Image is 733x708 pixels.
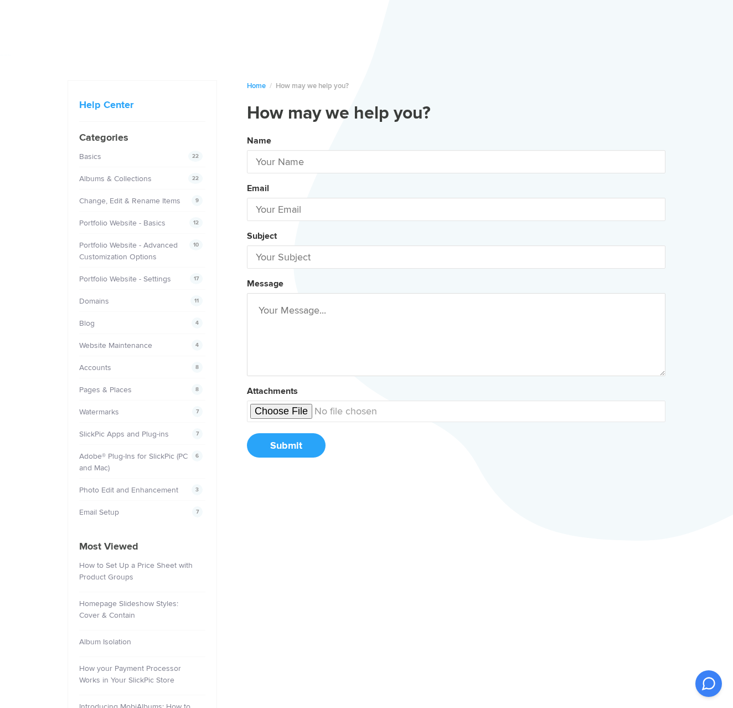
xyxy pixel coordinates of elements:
[247,230,277,242] label: Subject
[189,239,203,250] span: 10
[79,429,169,439] a: SlickPic Apps and Plug-ins
[79,196,180,206] a: Change, Edit & Rename Items
[79,296,109,306] a: Domains
[192,428,203,439] span: 7
[192,406,203,417] span: 7
[79,341,152,350] a: Website Maintenance
[247,81,266,90] a: Home
[79,319,95,328] a: Blog
[247,278,283,289] label: Message
[276,81,349,90] span: How may we help you?
[247,433,326,458] button: Submit
[247,245,665,269] input: Your Subject
[79,637,131,647] a: Album Isolation
[79,385,132,394] a: Pages & Places
[79,152,101,161] a: Basics
[192,484,203,495] span: 3
[188,173,203,184] span: 22
[247,386,298,397] label: Attachments
[79,485,178,495] a: Photo Edit and Enhancement
[247,135,271,146] label: Name
[247,198,665,221] input: Your Email
[79,240,178,261] a: Portfolio Website - Advanced Customization Options
[79,130,205,145] h4: Categories
[79,507,119,517] a: Email Setup
[79,363,111,372] a: Accounts
[247,102,665,125] h1: How may we help you?
[190,273,203,284] span: 17
[79,99,133,111] a: Help Center
[189,217,203,228] span: 12
[247,150,665,173] input: Your Name
[79,664,181,685] a: How your Payment Processor Works in Your SlickPic Store
[79,218,166,228] a: Portfolio Website - Basics
[190,295,203,306] span: 11
[79,407,119,417] a: Watermarks
[247,131,665,469] button: NameEmailSubjectMessageAttachmentsSubmit
[79,561,193,582] a: How to Set Up a Price Sheet with Product Groups
[247,183,269,194] label: Email
[270,81,272,90] span: /
[192,450,203,461] span: 6
[188,151,203,162] span: 22
[192,506,203,517] span: 7
[192,317,203,329] span: 4
[192,384,203,395] span: 8
[247,401,665,422] input: undefined
[79,539,205,554] h4: Most Viewed
[79,174,152,183] a: Albums & Collections
[79,274,171,284] a: Portfolio Website - Settings
[192,340,203,351] span: 4
[79,599,178,620] a: Homepage Slideshow Styles: Cover & Contain
[192,195,203,206] span: 9
[79,452,188,473] a: Adobe® Plug-Ins for SlickPic (PC and Mac)
[192,362,203,373] span: 8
